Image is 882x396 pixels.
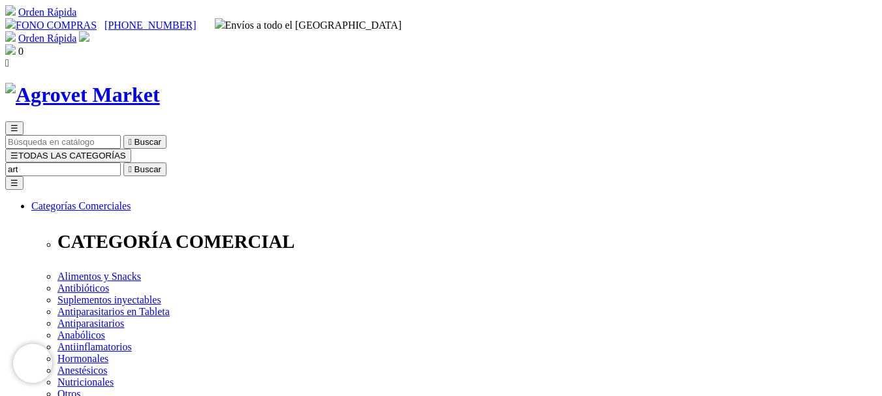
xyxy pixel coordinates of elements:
a: Orden Rápida [18,33,76,44]
button: ☰ [5,176,24,190]
i:  [129,137,132,147]
a: Antibióticos [57,282,109,294]
img: phone.svg [5,18,16,29]
a: Alimentos y Snacks [57,271,141,282]
a: Antiparasitarios [57,318,124,329]
img: shopping-bag.svg [5,44,16,55]
a: Antiparasitarios en Tableta [57,306,170,317]
span: Buscar [134,164,161,174]
a: Anestésicos [57,365,107,376]
img: shopping-cart.svg [5,5,16,16]
span: Buscar [134,137,161,147]
i:  [129,164,132,174]
input: Buscar [5,162,121,176]
button: ☰TODAS LAS CATEGORÍAS [5,149,131,162]
a: FONO COMPRAS [5,20,97,31]
img: delivery-truck.svg [215,18,225,29]
a: Antiinflamatorios [57,341,132,352]
i:  [5,57,9,69]
img: user.svg [79,31,89,42]
a: Nutricionales [57,376,114,388]
button: ☰ [5,121,24,135]
a: Suplementos inyectables [57,294,161,305]
span: ☰ [10,123,18,133]
img: Agrovet Market [5,83,160,107]
a: Hormonales [57,353,108,364]
span: 0 [18,46,24,57]
button:  Buscar [123,162,166,176]
p: CATEGORÍA COMERCIAL [57,231,877,252]
a: Orden Rápida [18,7,76,18]
span: ☰ [10,151,18,160]
a: Acceda a su cuenta de cliente [79,33,89,44]
a: Categorías Comerciales [31,200,131,211]
a: [PHONE_NUMBER] [104,20,196,31]
img: shopping-cart.svg [5,31,16,42]
input: Buscar [5,135,121,149]
iframe: Brevo live chat [13,344,52,383]
a: Anabólicos [57,329,105,341]
button:  Buscar [123,135,166,149]
span: Envíos a todo el [GEOGRAPHIC_DATA] [215,20,402,31]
